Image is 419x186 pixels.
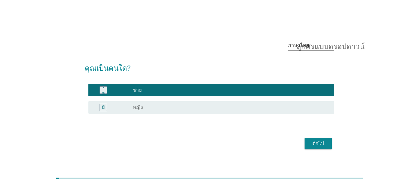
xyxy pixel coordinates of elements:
font: ต่อไป [312,140,324,146]
font: ชาย [133,87,142,93]
font: หญิง [133,104,143,110]
font: บี [102,105,105,110]
button: ต่อไป [305,138,332,149]
font: ภาษาไทย [288,42,309,48]
font: คุณเป็นคนใด? [85,64,131,73]
font: เอ [102,84,105,96]
font: ลูกศรแบบดรอปดาวน์ [296,42,364,49]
